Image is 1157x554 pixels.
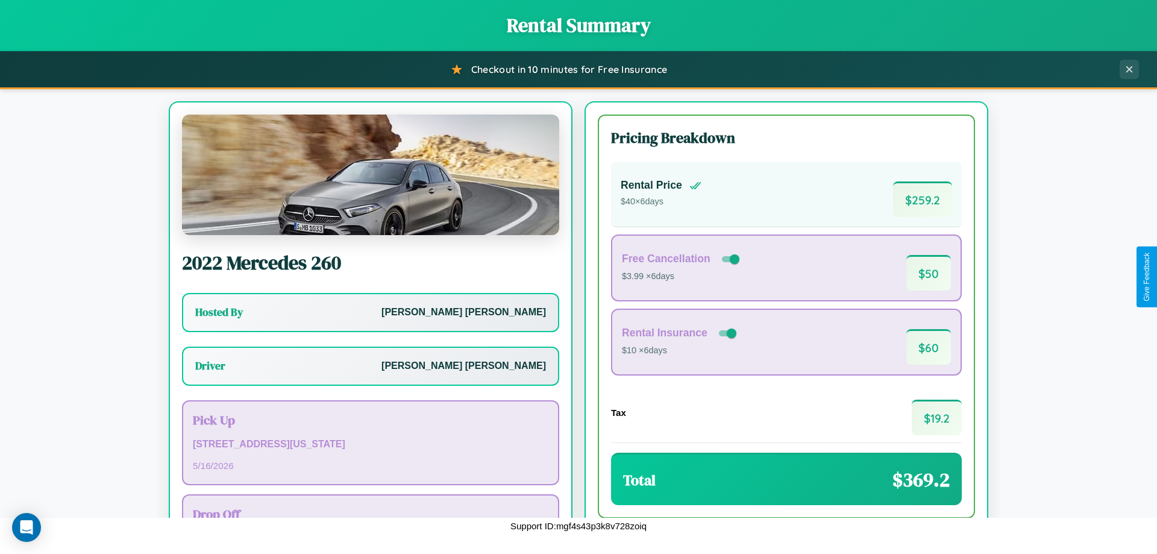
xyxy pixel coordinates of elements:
p: Support ID: mgf4s43p3k8v728zoiq [510,518,647,534]
p: [STREET_ADDRESS][US_STATE] [193,436,548,453]
h4: Rental Insurance [622,327,707,339]
span: $ 259.2 [893,181,952,217]
p: $10 × 6 days [622,343,739,359]
h3: Driver [195,359,225,373]
span: Checkout in 10 minutes for Free Insurance [471,63,667,75]
span: $ 60 [906,329,951,365]
p: $ 40 × 6 days [621,194,701,210]
img: Mercedes 260 [182,115,559,235]
h3: Total [623,470,656,490]
h3: Drop Off [193,505,548,523]
p: [PERSON_NAME] [PERSON_NAME] [381,304,546,321]
div: Give Feedback [1143,253,1151,301]
h3: Pricing Breakdown [611,128,962,148]
p: $3.99 × 6 days [622,269,742,285]
span: $ 369.2 [892,467,950,493]
div: Open Intercom Messenger [12,513,41,542]
h4: Free Cancellation [622,253,710,265]
h1: Rental Summary [12,12,1145,39]
h4: Tax [611,408,626,418]
span: $ 19.2 [912,400,962,435]
h3: Hosted By [195,305,243,319]
span: $ 50 [906,255,951,291]
p: 5 / 16 / 2026 [193,458,548,474]
p: [PERSON_NAME] [PERSON_NAME] [381,357,546,375]
h3: Pick Up [193,411,548,429]
h2: 2022 Mercedes 260 [182,250,559,276]
h4: Rental Price [621,179,682,192]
